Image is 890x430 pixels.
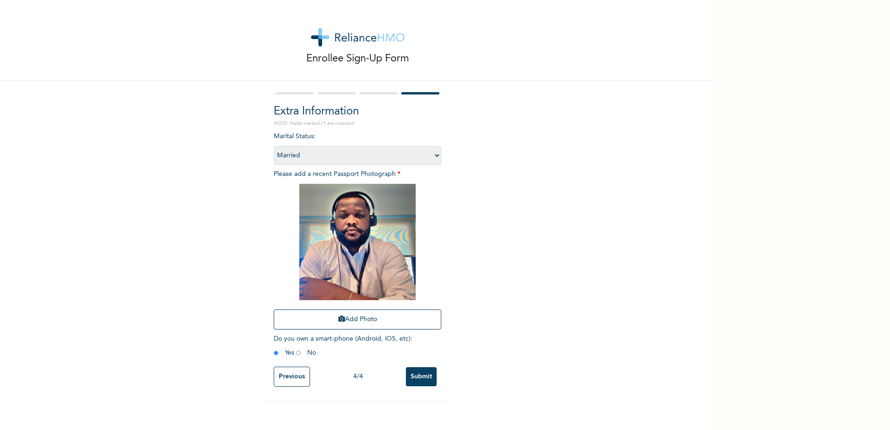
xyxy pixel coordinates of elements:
[274,367,310,387] input: Previous
[274,133,441,159] span: Marital Status :
[311,28,405,47] img: logo
[406,367,437,386] input: Submit
[274,336,412,356] span: Do you own a smart-phone (Android, iOS, etc) : Yes No
[306,51,409,67] p: Enrollee Sign-Up Form
[310,372,406,382] div: 4 / 4
[274,309,441,329] button: Add Photo
[274,171,441,334] span: Please add a recent Passport Photograph
[274,103,441,120] h2: Extra Information
[274,120,441,127] p: NOTE: Fields marked (*) are required
[299,184,416,300] img: Crop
